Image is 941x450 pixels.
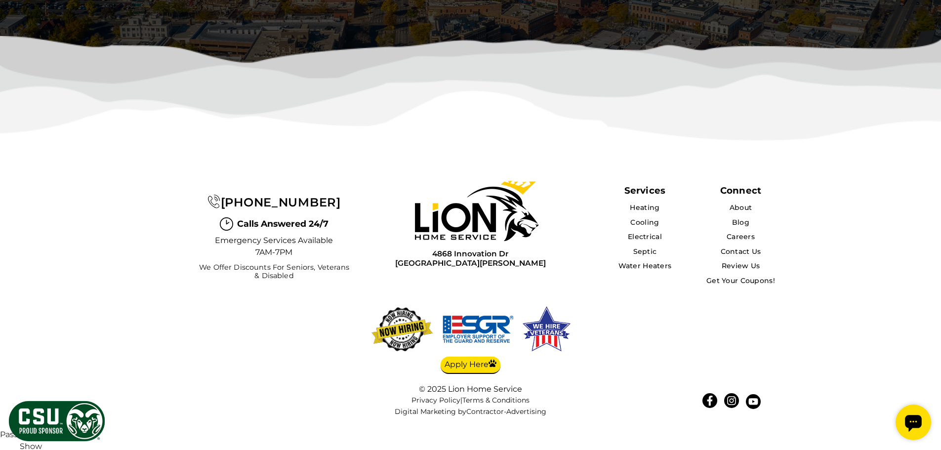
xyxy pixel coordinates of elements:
[369,305,435,354] img: now-hiring
[237,217,328,230] span: Calls Answered 24/7
[630,203,659,212] a: Heating
[721,247,761,256] a: Contact Us
[730,203,752,212] a: About
[196,263,352,281] span: We Offer Discounts for Seniors, Veterans & Disabled
[372,396,570,416] nav: |
[411,396,460,405] a: Privacy Policy
[372,384,570,394] div: © 2025 Lion Home Service
[462,396,530,405] a: Terms & Conditions
[727,232,755,241] a: Careers
[7,400,106,443] img: CSU Sponsor Badge
[628,232,662,241] a: Electrical
[618,261,672,270] a: Water Heaters
[395,249,546,268] a: 4868 Innovation Dr[GEOGRAPHIC_DATA][PERSON_NAME]
[466,408,546,416] a: Contractor-Advertising
[372,408,570,416] div: Digital Marketing by
[395,249,546,258] span: 4868 Innovation Dr
[706,276,775,285] a: Get Your Coupons!
[722,261,760,270] a: Review Us
[4,4,40,40] div: Open chat widget
[215,235,333,258] span: Emergency Services Available 7AM-7PM
[633,247,657,256] a: Septic
[395,258,546,268] span: [GEOGRAPHIC_DATA][PERSON_NAME]
[207,195,340,209] a: [PHONE_NUMBER]
[221,195,341,209] span: [PHONE_NUMBER]
[732,218,749,227] a: Blog
[441,305,515,354] img: We hire veterans
[521,305,572,354] img: We hire veterans
[441,357,500,374] a: Apply Here
[630,218,659,227] a: Cooling
[624,185,665,196] span: Services
[720,185,761,196] div: Connect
